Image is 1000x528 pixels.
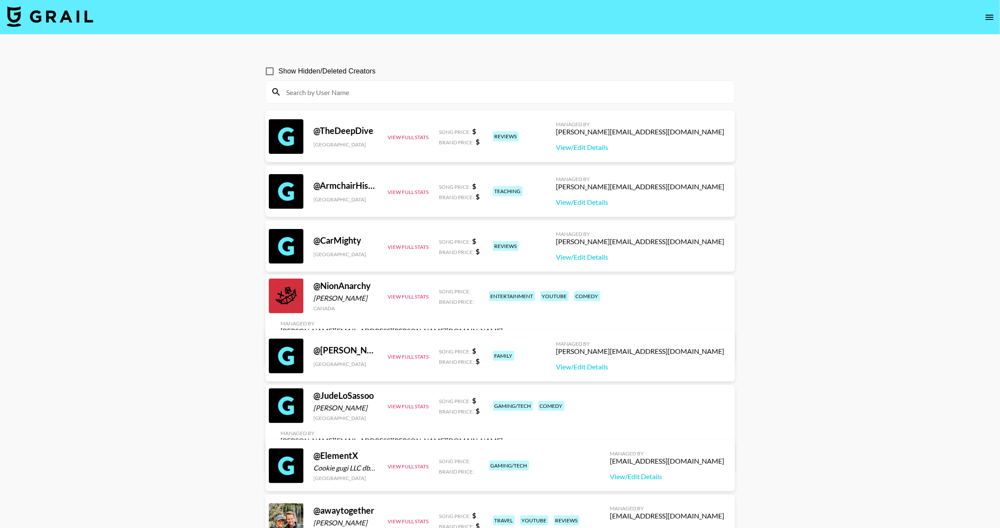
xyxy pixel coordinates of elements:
[574,291,600,301] div: comedy
[314,475,378,481] div: [GEOGRAPHIC_DATA]
[388,403,429,410] button: View Full Stats
[493,401,533,411] div: gaming/tech
[610,472,725,481] a: View/Edit Details
[556,363,725,371] a: View/Edit Details
[314,125,378,136] div: @ TheDeepDive
[281,320,503,327] div: Managed By
[556,347,725,356] div: [PERSON_NAME][EMAIL_ADDRESS][DOMAIN_NAME]
[281,85,729,99] input: Search by User Name
[556,237,725,246] div: [PERSON_NAME][EMAIL_ADDRESS][DOMAIN_NAME]
[476,192,480,200] strong: $
[314,294,378,302] div: [PERSON_NAME]
[556,340,725,347] div: Managed By
[439,288,471,295] span: Song Price:
[7,6,93,27] img: Grail Talent
[388,244,429,250] button: View Full Stats
[439,239,471,245] span: Song Price:
[439,348,471,355] span: Song Price:
[556,253,725,261] a: View/Edit Details
[314,251,378,258] div: [GEOGRAPHIC_DATA]
[314,180,378,191] div: @ ArmchairHistorian
[314,505,378,516] div: @ awaytogether
[556,198,725,207] a: View/Edit Details
[439,408,474,415] span: Brand Price:
[610,505,725,512] div: Managed By
[314,361,378,367] div: [GEOGRAPHIC_DATA]
[476,137,480,146] strong: $
[473,396,476,404] strong: $
[388,518,429,525] button: View Full Stats
[439,359,474,365] span: Brand Price:
[439,513,471,519] span: Song Price:
[476,407,480,415] strong: $
[493,351,514,361] div: family
[473,237,476,245] strong: $
[520,515,549,525] div: youtube
[493,515,515,525] div: travel
[439,139,474,146] span: Brand Price:
[473,511,476,519] strong: $
[388,293,429,300] button: View Full Stats
[439,129,471,135] span: Song Price:
[556,121,725,127] div: Managed By
[439,299,474,305] span: Brand Price:
[281,327,503,335] div: [PERSON_NAME][EMAIL_ADDRESS][PERSON_NAME][DOMAIN_NAME]
[314,280,378,291] div: @ NionAnarchy
[489,291,535,301] div: entertainment
[493,186,523,196] div: teaching
[473,347,476,355] strong: $
[314,390,378,401] div: @ JudeLoSassoo
[388,189,429,195] button: View Full Stats
[439,398,471,404] span: Song Price:
[981,9,998,26] button: open drawer
[556,143,725,152] a: View/Edit Details
[489,461,529,471] div: gaming/tech
[439,458,471,464] span: Song Price:
[556,182,725,191] div: [PERSON_NAME][EMAIL_ADDRESS][DOMAIN_NAME]
[473,182,476,190] strong: $
[314,235,378,246] div: @ CarMighty
[279,66,376,76] span: Show Hidden/Deleted Creators
[314,404,378,412] div: [PERSON_NAME]
[540,291,569,301] div: youtube
[314,415,378,421] div: [GEOGRAPHIC_DATA]
[281,430,503,436] div: Managed By
[610,512,725,520] div: [EMAIL_ADDRESS][DOMAIN_NAME]
[493,131,519,141] div: reviews
[388,134,429,140] button: View Full Stats
[388,463,429,470] button: View Full Stats
[439,249,474,255] span: Brand Price:
[439,184,471,190] span: Song Price:
[314,345,378,356] div: @ [PERSON_NAME]
[439,468,474,475] span: Brand Price:
[538,401,565,411] div: comedy
[314,196,378,203] div: [GEOGRAPHIC_DATA]
[556,127,725,136] div: [PERSON_NAME][EMAIL_ADDRESS][DOMAIN_NAME]
[388,353,429,360] button: View Full Stats
[314,305,378,312] div: Canada
[476,357,480,365] strong: $
[314,464,378,472] div: Cookie gugi LLC dba Element X
[281,436,503,445] div: [PERSON_NAME][EMAIL_ADDRESS][PERSON_NAME][DOMAIN_NAME]
[473,127,476,135] strong: $
[556,176,725,182] div: Managed By
[314,518,378,527] div: [PERSON_NAME]
[476,247,480,255] strong: $
[610,450,725,457] div: Managed By
[493,241,519,251] div: reviews
[556,231,725,237] div: Managed By
[439,194,474,200] span: Brand Price:
[314,141,378,148] div: [GEOGRAPHIC_DATA]
[554,515,580,525] div: reviews
[314,450,378,461] div: @ ElementX
[610,457,725,465] div: [EMAIL_ADDRESS][DOMAIN_NAME]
